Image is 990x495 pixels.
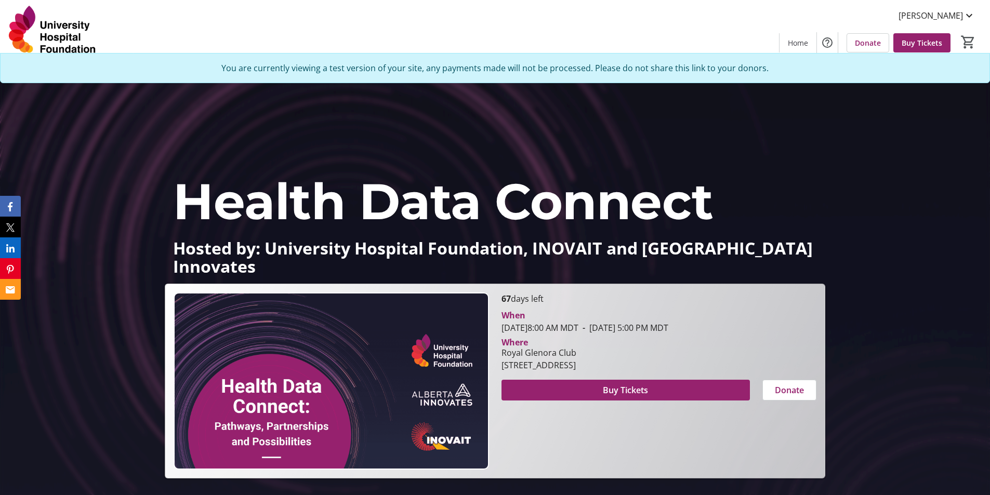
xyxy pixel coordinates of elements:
[855,37,881,48] span: Donate
[603,384,648,396] span: Buy Tickets
[501,292,816,305] p: days left
[788,37,808,48] span: Home
[893,33,951,52] a: Buy Tickets
[890,7,984,24] button: [PERSON_NAME]
[501,346,576,359] div: Royal Glenora Club
[775,384,804,396] span: Donate
[578,322,589,333] span: -
[578,322,668,333] span: [DATE] 5:00 PM MDT
[173,239,816,275] p: Hosted by: University Hospital Foundation, INOVAIT and [GEOGRAPHIC_DATA] Innovates
[501,309,525,322] div: When
[817,32,838,53] button: Help
[174,292,489,470] img: Campaign CTA Media Photo
[501,359,576,371] div: [STREET_ADDRESS]
[501,322,578,333] span: [DATE] 8:00 AM MDT
[501,338,528,346] div: Where
[762,380,816,400] button: Donate
[780,33,816,52] a: Home
[501,293,511,304] span: 67
[959,33,978,51] button: Cart
[899,9,963,22] span: [PERSON_NAME]
[6,4,99,56] img: University Hospital Foundation's Logo
[501,380,750,400] button: Buy Tickets
[847,33,889,52] a: Donate
[902,37,942,48] span: Buy Tickets
[173,171,714,232] span: Health Data Connect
